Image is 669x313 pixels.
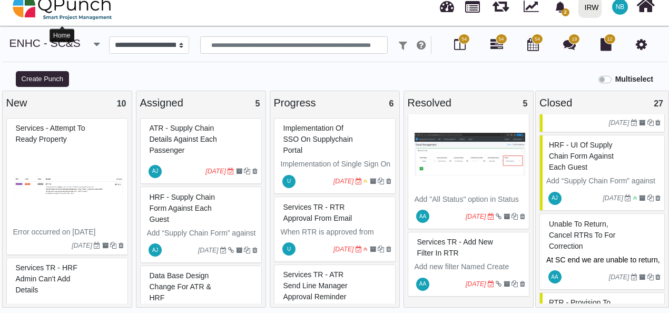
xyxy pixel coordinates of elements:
[283,270,348,301] span: #82214
[496,281,501,287] i: Dependant Task
[415,261,525,295] p: Add new filter Named Create date, which will filter out RTR created on that specific date
[16,124,85,143] span: #82975
[454,38,466,51] i: Board
[16,263,77,294] span: #82219
[511,281,518,287] i: Clone
[633,195,637,201] i: Low
[552,195,558,201] span: AJ
[496,213,501,220] i: Dependant Task
[548,192,562,205] span: Abdullah Jahangir
[119,242,124,249] i: Delete
[499,36,504,43] span: 54
[6,95,128,111] div: New
[252,247,258,253] i: Delete
[152,169,159,174] span: AJ
[466,280,486,288] i: [DATE]
[282,175,296,188] span: Usman.ali
[601,38,612,51] i: Document Library
[228,247,234,253] i: Dependant Task
[228,168,234,174] i: Due Date
[655,120,661,126] i: Delete
[607,36,613,43] span: 12
[236,168,242,174] i: Archive
[147,228,258,272] p: Add “Supply Chain Form” against each Guest, including option to accept or reject individual guest...
[363,246,368,252] i: High
[415,194,525,216] p: Add "All Status" option in Status Filter drop down
[252,168,258,174] i: Delete
[150,193,215,223] span: #83357
[370,246,376,252] i: Archive
[504,281,510,287] i: Archive
[150,124,217,154] span: #81768
[287,247,291,252] span: U
[416,278,429,291] span: Ahad Ahmed Taji
[356,178,362,184] i: Due Date
[220,247,227,253] i: Due Date
[603,194,623,202] i: [DATE]
[152,248,159,253] span: AJ
[616,4,625,10] span: NB
[255,99,260,108] span: 5
[363,178,368,184] i: Medium
[274,95,396,111] div: Progress
[546,175,661,220] p: Add “Supply Chain Form” against each Guest, including option to accept or reject individual guest...
[244,247,250,253] i: Clone
[615,75,653,83] b: Multiselect
[9,37,81,49] a: ENHC - SC&S
[609,273,629,281] i: [DATE]
[419,214,426,219] span: AA
[72,242,92,249] i: [DATE]
[631,274,637,280] i: Due Date
[527,38,539,51] i: Calendar
[572,36,577,43] span: 19
[647,120,654,126] i: Clone
[198,247,219,254] i: [DATE]
[520,213,525,220] i: Delete
[654,99,663,108] span: 27
[520,281,525,287] i: Delete
[488,213,494,220] i: Due Date
[333,246,354,253] i: [DATE]
[535,36,540,43] span: 54
[625,195,631,201] i: Due Date
[511,213,518,220] i: Clone
[13,148,124,227] img: eab94fe9-266a-47df-938d-e88a01c01077.png
[149,165,162,178] span: Abdullah Jahangir
[244,168,250,174] i: Clone
[417,238,493,257] span: #82210
[140,95,262,111] div: Assigned
[639,195,645,201] i: Archive
[548,270,562,283] span: Ahad Ahmed Taji
[490,42,503,51] a: 54
[150,271,211,302] span: #83257
[102,242,109,249] i: Archive
[549,220,615,250] span: #81739
[639,120,645,126] i: Archive
[461,36,467,43] span: 54
[149,243,162,257] span: Abdullah Jahangir
[609,119,629,126] i: [DATE]
[386,246,391,252] i: Delete
[356,246,362,252] i: Due Date
[386,178,391,184] i: Delete
[378,178,384,184] i: Clone
[205,168,226,175] i: [DATE]
[370,178,376,184] i: Archive
[647,195,654,201] i: Clone
[488,281,494,287] i: Due Date
[287,179,291,184] span: U
[639,274,645,280] i: Archive
[117,99,126,108] span: 10
[490,38,503,51] i: Gantt
[283,203,352,222] span: #82894
[655,274,661,280] i: Delete
[417,40,426,51] i: e.g: punch or !ticket or &Category or #label or @username or $priority or *iteration or ^addition...
[283,124,353,154] span: #83222
[13,227,124,238] p: Error occurred on [DATE]
[408,95,529,111] div: Resolved
[282,242,296,256] span: Usman.ali
[549,141,614,171] span: #81765
[551,275,558,280] span: AA
[281,227,391,260] p: When RTR is approved from email, it remains pending in the system.
[236,247,242,253] i: Archive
